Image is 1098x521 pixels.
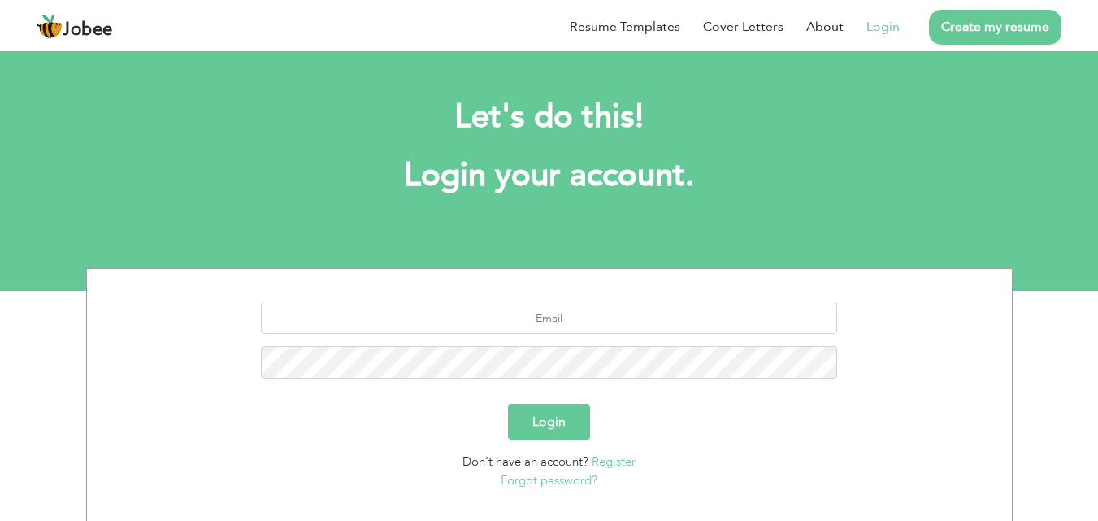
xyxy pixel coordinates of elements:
[806,17,844,37] a: About
[508,404,590,440] button: Login
[63,21,113,39] span: Jobee
[462,454,588,470] span: Don't have an account?
[592,454,636,470] a: Register
[866,17,900,37] a: Login
[261,302,837,334] input: Email
[111,154,988,197] h1: Login your account.
[111,96,988,138] h2: Let's do this!
[37,14,63,40] img: jobee.io
[501,472,597,488] a: Forgot password?
[929,10,1061,45] a: Create my resume
[37,14,113,40] a: Jobee
[570,17,680,37] a: Resume Templates
[703,17,783,37] a: Cover Letters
